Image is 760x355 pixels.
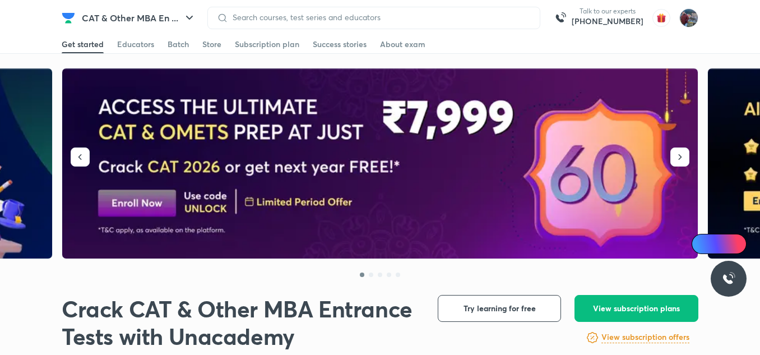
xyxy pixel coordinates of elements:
[438,295,561,322] button: Try learning for free
[313,39,367,50] div: Success stories
[75,7,203,29] button: CAT & Other MBA En ...
[62,39,104,50] div: Get started
[652,9,670,27] img: avatar
[228,13,531,22] input: Search courses, test series and educators
[698,239,707,248] img: Icon
[679,8,698,27] img: Prashant saluja
[593,303,680,314] span: View subscription plans
[710,239,740,248] span: Ai Doubts
[572,7,643,16] p: Talk to our experts
[380,35,425,53] a: About exam
[235,35,299,53] a: Subscription plan
[62,11,75,25] img: Company Logo
[601,331,689,344] a: View subscription offers
[117,35,154,53] a: Educators
[574,295,698,322] button: View subscription plans
[202,35,221,53] a: Store
[380,39,425,50] div: About exam
[601,331,689,343] h6: View subscription offers
[464,303,536,314] span: Try learning for free
[692,234,747,254] a: Ai Doubts
[117,39,154,50] div: Educators
[62,35,104,53] a: Get started
[549,7,572,29] img: call-us
[235,39,299,50] div: Subscription plan
[168,35,189,53] a: Batch
[722,272,735,285] img: ttu
[168,39,189,50] div: Batch
[62,295,420,350] h1: Crack CAT & Other MBA Entrance Tests with Unacademy
[313,35,367,53] a: Success stories
[202,39,221,50] div: Store
[572,16,643,27] a: [PHONE_NUMBER]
